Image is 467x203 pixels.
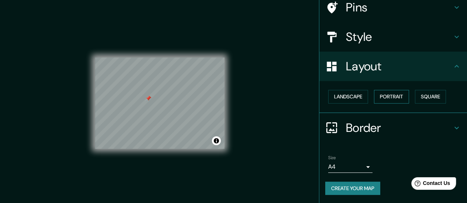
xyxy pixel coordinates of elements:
[374,90,409,104] button: Portrait
[415,90,446,104] button: Square
[325,182,380,195] button: Create your map
[328,90,368,104] button: Landscape
[95,57,224,149] canvas: Map
[346,59,452,74] h4: Layout
[319,22,467,52] div: Style
[319,113,467,143] div: Border
[328,161,372,173] div: A4
[319,52,467,81] div: Layout
[212,136,221,145] button: Toggle attribution
[346,29,452,44] h4: Style
[328,154,336,161] label: Size
[346,120,452,135] h4: Border
[401,174,459,195] iframe: Help widget launcher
